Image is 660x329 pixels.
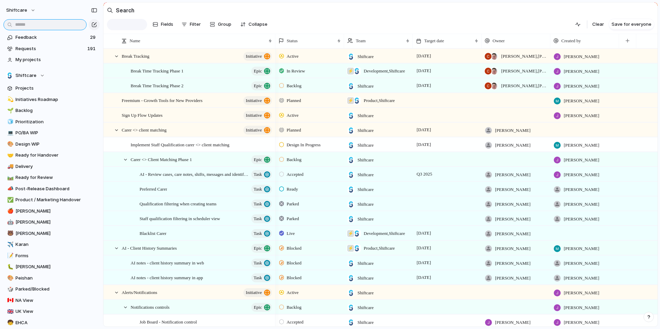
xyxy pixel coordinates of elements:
[415,273,433,282] span: [DATE]
[251,155,272,164] button: Epic
[246,111,262,120] span: initiative
[15,263,97,270] span: [PERSON_NAME]
[564,275,599,282] span: [PERSON_NAME]
[254,243,262,253] span: Epic
[3,184,100,194] div: 📣Post-Release Dashboard
[3,150,100,160] div: 🤝Ready for Handover
[243,52,272,61] button: initiative
[122,111,163,119] span: Sign Up Flow Updates
[161,21,173,28] span: Fields
[7,285,12,293] div: 🎲
[3,70,100,81] button: Shiftcare
[7,95,12,103] div: 💫
[347,245,354,252] div: ⚡
[287,141,321,148] span: Design In Progress
[7,319,12,327] div: 🧒
[3,105,100,116] a: 🌱Backlog
[287,186,298,193] span: Ready
[243,96,272,105] button: initiative
[564,304,599,311] span: [PERSON_NAME]
[415,140,433,149] span: [DATE]
[3,262,100,272] a: 🐛[PERSON_NAME]
[15,34,88,41] span: Feedback
[3,139,100,149] a: 🎨Design WIP
[6,163,13,170] button: 🚚
[7,162,12,170] div: 🚚
[87,45,97,52] span: 191
[251,259,272,268] button: Task
[287,171,304,178] span: Accepted
[357,157,374,163] span: Shiftcare
[347,230,354,237] div: ⚡
[357,290,374,296] span: Shiftcare
[116,6,134,14] h2: Search
[15,185,97,192] span: Post-Release Dashboard
[287,201,299,207] span: Parked
[6,107,13,114] button: 🌱
[287,260,301,266] span: Blocked
[3,206,100,216] a: 🍎[PERSON_NAME]
[3,32,100,43] a: Feedback29
[15,107,97,114] span: Backlog
[495,171,530,178] span: [PERSON_NAME]
[364,230,405,237] span: Development , Shiftcare
[7,229,12,237] div: 🐻
[564,245,599,252] span: [PERSON_NAME]
[6,219,13,226] button: 🤖
[15,196,97,203] span: Product / Marketing Handover
[564,216,599,223] span: [PERSON_NAME]
[495,230,530,237] span: [PERSON_NAME]
[15,230,97,237] span: [PERSON_NAME]
[6,7,27,14] span: shiftcare
[415,229,433,237] span: [DATE]
[6,96,13,103] button: 💫
[122,52,150,60] span: Break Tracking
[251,214,272,223] button: Task
[3,5,39,16] button: shiftcare
[3,306,100,317] div: 🇬🇧UK View
[15,319,97,326] span: EHCA
[7,252,12,260] div: 📝
[7,185,12,193] div: 📣
[15,152,97,159] span: Ready for Handover
[15,72,36,79] span: Shiftcare
[357,201,374,208] span: Shiftcare
[3,172,100,183] a: 🛤️Ready for Review
[415,52,433,60] span: [DATE]
[243,288,272,297] button: initiative
[131,155,192,163] span: Carer <> Client Matching Phase 1
[3,117,100,127] a: 🧊Prioritization
[287,97,301,104] span: Planned
[287,53,299,60] span: Active
[592,21,604,28] span: Clear
[347,97,354,104] div: ⚡
[6,241,13,248] button: ✈️
[7,241,12,249] div: ✈️
[347,68,354,75] div: ⚡
[15,45,85,52] span: Requests
[140,170,249,178] span: AI - Review cases, care notes, shifts, messages and identify highlights risks against care plan g...
[287,82,301,89] span: Backlog
[6,263,13,270] button: 🐛
[6,196,13,203] button: ✅
[15,308,97,315] span: UK View
[15,174,97,181] span: Ready for Review
[3,195,100,205] a: ✅Product / Marketing Handover
[243,126,272,135] button: initiative
[206,19,235,30] button: Group
[564,171,599,178] span: [PERSON_NAME]
[7,274,12,282] div: 🎨
[3,128,100,138] a: 💻PO/BA WIP
[15,219,97,226] span: [PERSON_NAME]
[6,275,13,282] button: 🎨
[3,228,100,239] div: 🐻[PERSON_NAME]
[140,185,167,193] span: Preferred Carer
[140,200,217,207] span: Qualification filtering when creating teams
[3,94,100,105] a: 💫Initiatives Roadmap
[254,184,262,194] span: Task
